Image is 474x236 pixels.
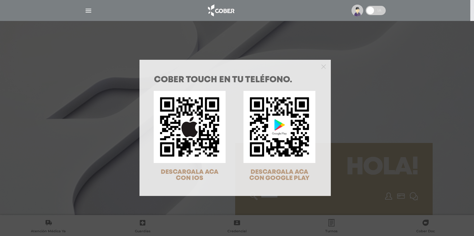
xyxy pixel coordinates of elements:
[249,169,310,181] span: DESCARGALA ACA CON GOOGLE PLAY
[154,76,316,84] h1: COBER TOUCH en tu teléfono.
[161,169,218,181] span: DESCARGALA ACA CON IOS
[243,91,315,163] img: qr-code
[154,91,226,163] img: qr-code
[321,63,326,69] button: Close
